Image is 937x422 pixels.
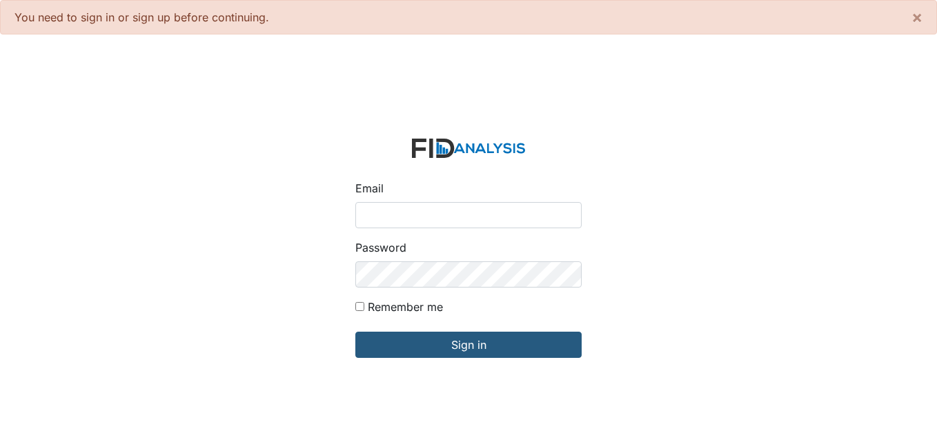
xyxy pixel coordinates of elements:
[911,7,923,27] span: ×
[355,180,384,197] label: Email
[412,139,525,159] img: logo-2fc8c6e3336f68795322cb6e9a2b9007179b544421de10c17bdaae8622450297.svg
[355,332,582,358] input: Sign in
[368,299,443,315] label: Remember me
[898,1,936,34] button: ×
[355,239,406,256] label: Password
